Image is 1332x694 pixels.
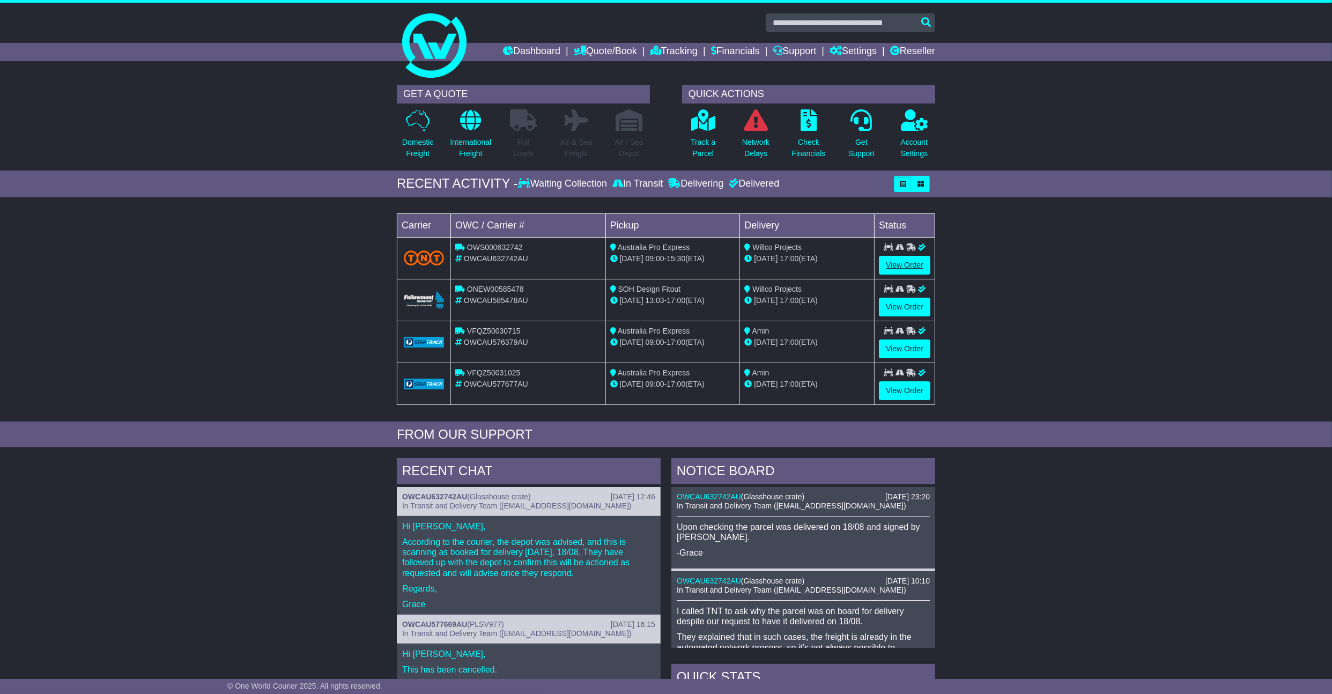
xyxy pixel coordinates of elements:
[752,285,802,293] span: Willco Projects
[667,380,685,388] span: 17:00
[610,253,736,264] div: - (ETA)
[879,298,930,316] a: View Order
[470,492,528,501] span: Glasshouse crate
[646,296,664,305] span: 13:03
[667,338,685,346] span: 17:00
[744,577,802,585] span: Glasshouse crate
[404,250,444,265] img: TNT_Domestic.png
[744,253,870,264] div: (ETA)
[742,109,770,165] a: NetworkDelays
[744,492,802,501] span: Glasshouse crate
[742,137,769,159] p: Network Delays
[620,338,643,346] span: [DATE]
[879,339,930,358] a: View Order
[780,254,798,263] span: 17:00
[646,380,664,388] span: 09:00
[464,296,528,305] span: OWCAU585478AU
[467,327,521,335] span: VFQZ50030715
[711,43,760,61] a: Financials
[879,381,930,400] a: View Order
[402,629,632,638] span: In Transit and Delivery Team ([EMAIL_ADDRESS][DOMAIN_NAME])
[665,178,726,190] div: Delivering
[667,296,685,305] span: 17:00
[677,492,741,501] a: OWCAU632742AU
[618,243,690,252] span: Australia Pro Express
[620,380,643,388] span: [DATE]
[404,291,444,309] img: Followmont_Transport.png
[397,176,518,191] div: RECENT ACTIVITY -
[402,137,433,159] p: Domestic Freight
[890,43,935,61] a: Reseller
[754,296,778,305] span: [DATE]
[574,43,637,61] a: Quote/Book
[754,338,778,346] span: [DATE]
[650,43,698,61] a: Tracking
[402,492,655,501] div: ( )
[848,137,875,159] p: Get Support
[605,213,740,237] td: Pickup
[620,296,643,305] span: [DATE]
[618,368,690,377] span: Australia Pro Express
[848,109,875,165] a: GetSupport
[900,109,929,165] a: AccountSettings
[470,620,501,629] span: PLSV977
[402,521,655,531] p: Hi [PERSON_NAME],
[402,109,434,165] a: DomesticFreight
[677,577,741,585] a: OWCAU632742AU
[618,327,690,335] span: Australia Pro Express
[402,620,467,629] a: OWCAU577669AU
[875,213,935,237] td: Status
[227,682,382,690] span: © One World Courier 2025. All rights reserved.
[610,337,736,348] div: - (ETA)
[754,254,778,263] span: [DATE]
[752,368,769,377] span: Amin
[402,649,655,659] p: Hi [PERSON_NAME],
[402,665,655,675] p: This has been cancelled.
[646,338,664,346] span: 09:00
[677,548,930,558] p: -Grace
[464,254,528,263] span: OWCAU632742AU
[610,178,665,190] div: In Transit
[402,620,655,629] div: ( )
[690,109,716,165] a: Track aParcel
[752,327,769,335] span: Amin
[677,522,930,542] p: Upon checking the parcel was delivered on 18/08 and signed by [PERSON_NAME].
[397,458,661,487] div: RECENT CHAT
[671,664,935,693] div: Quick Stats
[402,492,467,501] a: OWCAU632742AU
[792,137,826,159] p: Check Financials
[671,458,935,487] div: NOTICE BOARD
[464,338,528,346] span: OWCAU576379AU
[620,254,643,263] span: [DATE]
[503,43,560,61] a: Dashboard
[451,213,606,237] td: OWC / Carrier #
[752,243,802,252] span: Willco Projects
[677,577,930,586] div: ( )
[744,379,870,390] div: (ETA)
[744,337,870,348] div: (ETA)
[677,492,930,501] div: ( )
[780,380,798,388] span: 17:00
[754,380,778,388] span: [DATE]
[404,379,444,389] img: GetCarrierServiceLogo
[467,285,524,293] span: ONEW00585478
[402,501,632,510] span: In Transit and Delivery Team ([EMAIL_ADDRESS][DOMAIN_NAME])
[510,137,537,159] p: Full Loads
[615,137,643,159] p: Air / Sea Depot
[885,577,930,586] div: [DATE] 10:10
[449,109,492,165] a: InternationalFreight
[677,501,906,510] span: In Transit and Delivery Team ([EMAIL_ADDRESS][DOMAIN_NAME])
[397,85,650,104] div: GET A QUOTE
[830,43,877,61] a: Settings
[677,586,906,594] span: In Transit and Delivery Team ([EMAIL_ADDRESS][DOMAIN_NAME])
[611,620,655,629] div: [DATE] 16:15
[726,178,779,190] div: Delivered
[402,584,655,594] p: Regards,
[682,85,935,104] div: QUICK ACTIONS
[677,606,930,626] p: I called TNT to ask why the parcel was on board for delivery despite our request to have it deliv...
[404,337,444,348] img: GetCarrierServiceLogo
[610,295,736,306] div: - (ETA)
[791,109,826,165] a: CheckFinancials
[467,368,521,377] span: VFQZ50031025
[780,296,798,305] span: 17:00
